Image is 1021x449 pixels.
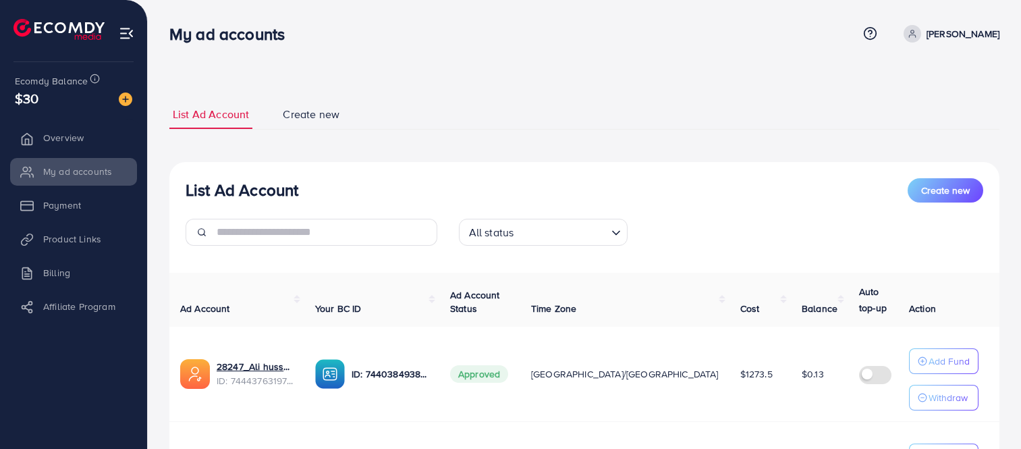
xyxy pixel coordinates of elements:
[13,19,105,40] img: logo
[518,220,605,242] input: Search for option
[802,367,824,381] span: $0.13
[531,367,719,381] span: [GEOGRAPHIC_DATA]/[GEOGRAPHIC_DATA]
[929,353,970,369] p: Add Fund
[283,107,339,122] span: Create new
[217,374,294,388] span: ID: 7444376319784910865
[450,288,500,315] span: Ad Account Status
[459,219,628,246] div: Search for option
[450,365,508,383] span: Approved
[802,302,837,315] span: Balance
[909,385,978,411] button: Withdraw
[929,390,968,406] p: Withdraw
[315,302,362,315] span: Your BC ID
[119,26,134,41] img: menu
[15,74,88,88] span: Ecomdy Balance
[180,302,230,315] span: Ad Account
[315,359,345,389] img: ic-ba-acc.ded83a64.svg
[169,24,296,44] h3: My ad accounts
[15,88,38,108] span: $30
[921,184,970,197] span: Create new
[927,26,999,42] p: [PERSON_NAME]
[859,284,898,316] p: Auto top-up
[898,25,999,43] a: [PERSON_NAME]
[909,302,936,315] span: Action
[186,180,298,200] h3: List Ad Account
[466,223,517,242] span: All status
[909,348,978,374] button: Add Fund
[217,360,294,373] a: 28247_Ali hussnain_1733278939993
[531,302,576,315] span: Time Zone
[217,360,294,388] div: <span class='underline'>28247_Ali hussnain_1733278939993</span></br>7444376319784910865
[173,107,249,122] span: List Ad Account
[180,359,210,389] img: ic-ads-acc.e4c84228.svg
[119,93,132,106] img: image
[908,178,983,203] button: Create new
[352,366,429,382] p: ID: 7440384938064789521
[740,302,760,315] span: Cost
[740,367,773,381] span: $1273.5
